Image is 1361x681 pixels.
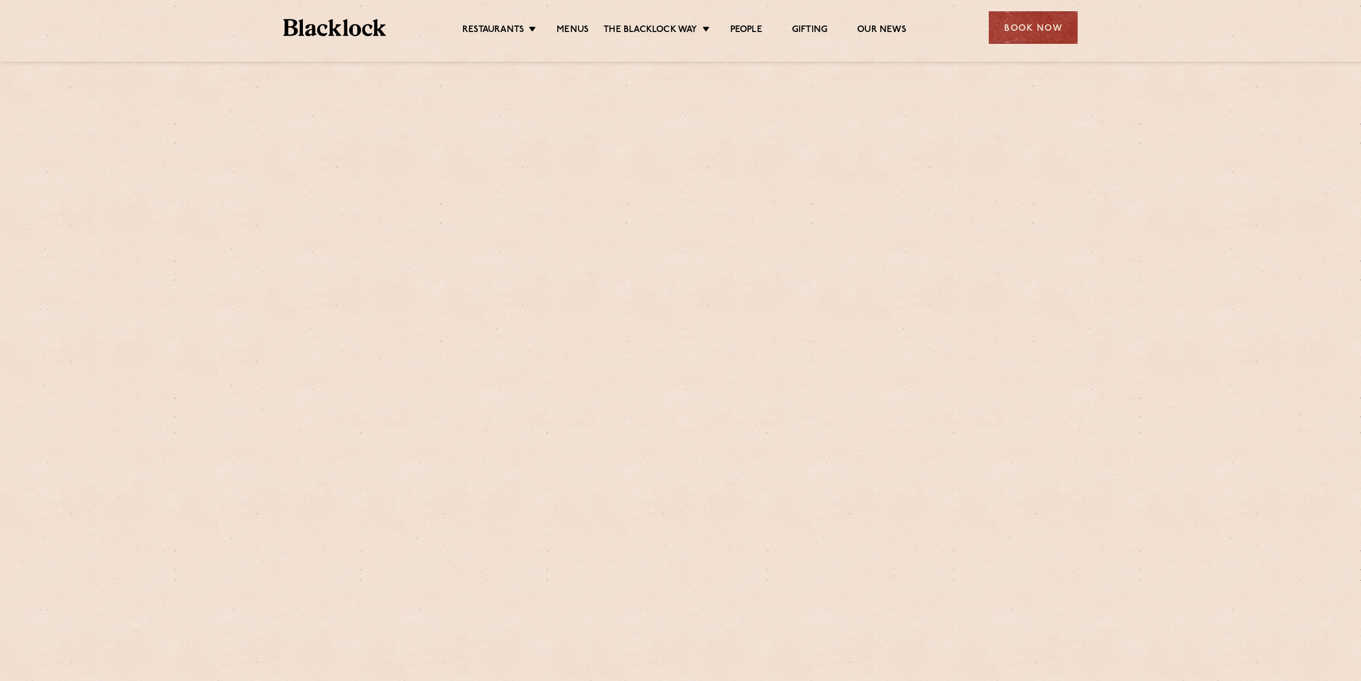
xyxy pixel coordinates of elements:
a: Gifting [792,24,828,37]
a: Menus [557,24,589,37]
a: The Blacklock Way [603,24,697,37]
a: Our News [857,24,906,37]
img: BL_Textured_Logo-footer-cropped.svg [283,19,386,36]
a: Restaurants [462,24,524,37]
a: People [730,24,762,37]
div: Book Now [989,11,1078,44]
